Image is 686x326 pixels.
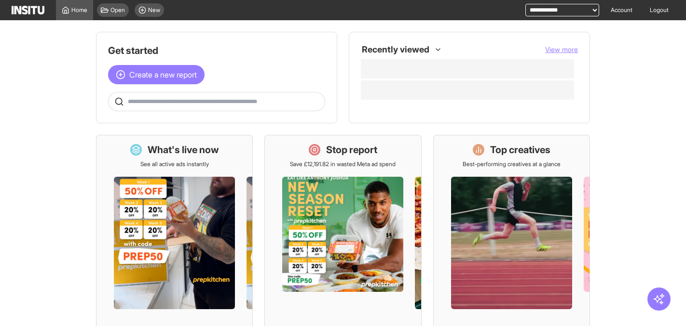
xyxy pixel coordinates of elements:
[290,160,396,168] p: Save £12,191.82 in wasted Meta ad spend
[108,65,205,84] button: Create a new report
[140,160,209,168] p: See all active ads instantly
[108,44,325,57] h1: Get started
[148,143,219,156] h1: What's live now
[463,160,561,168] p: Best-performing creatives at a glance
[326,143,377,156] h1: Stop report
[71,6,87,14] span: Home
[490,143,550,156] h1: Top creatives
[545,45,578,54] button: View more
[12,6,44,14] img: Logo
[129,69,197,80] span: Create a new report
[110,6,125,14] span: Open
[148,6,160,14] span: New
